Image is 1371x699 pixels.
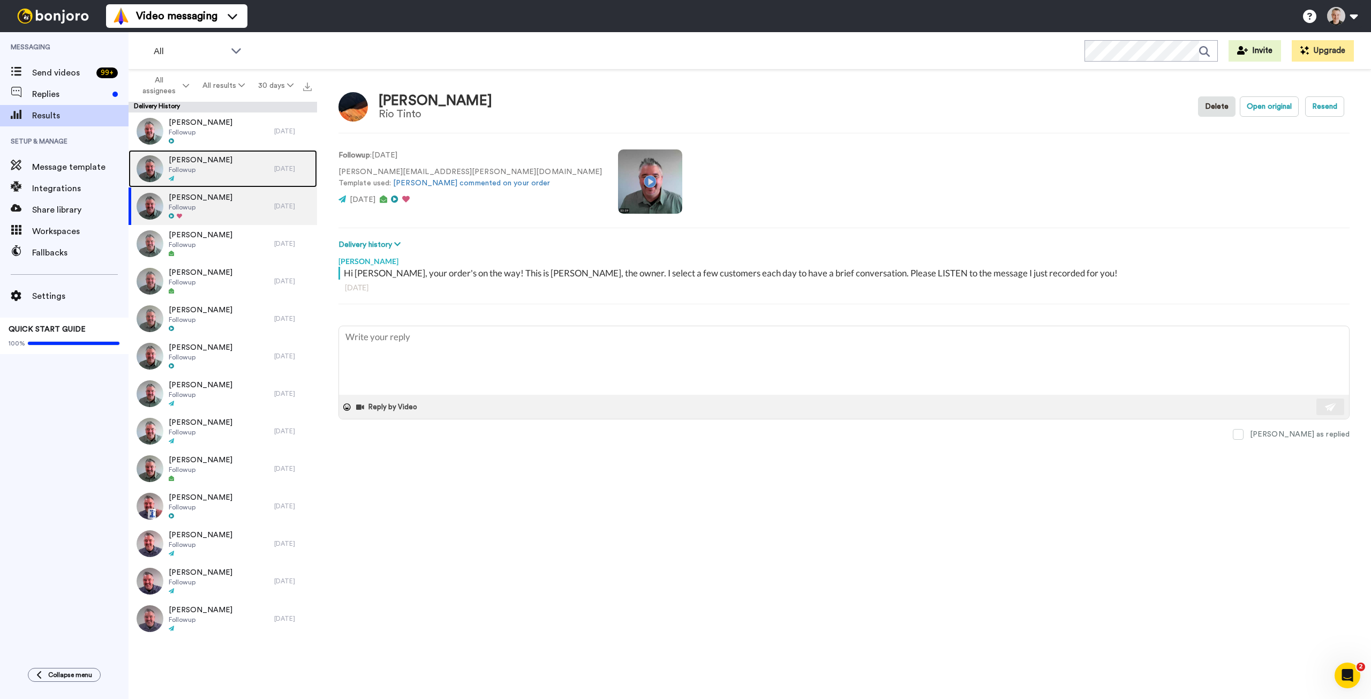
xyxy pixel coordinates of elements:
[154,45,225,58] span: All
[137,343,163,370] img: 623df40a-fe70-49d4-a4aa-954873ac6804-thumb.jpg
[169,455,232,465] span: [PERSON_NAME]
[129,525,317,562] a: [PERSON_NAME]Followup[DATE]
[251,76,300,95] button: 30 days
[137,605,163,632] img: 58d388e5-a7d4-4ae2-9a4f-80f4eeb63a24-thumb.jpg
[48,671,92,679] span: Collapse menu
[169,567,232,578] span: [PERSON_NAME]
[169,503,232,512] span: Followup
[169,230,232,240] span: [PERSON_NAME]
[131,71,196,101] button: All assignees
[169,530,232,540] span: [PERSON_NAME]
[169,428,232,437] span: Followup
[274,464,312,473] div: [DATE]
[169,417,232,428] span: [PERSON_NAME]
[32,109,129,122] span: Results
[338,150,602,161] p: : [DATE]
[129,187,317,225] a: [PERSON_NAME]Followup[DATE]
[32,161,129,174] span: Message template
[137,418,163,445] img: 0af667d6-3be7-41ad-8f1e-325fd6d08f1e-thumb.jpg
[274,314,312,323] div: [DATE]
[129,487,317,525] a: [PERSON_NAME]Followup[DATE]
[32,290,129,303] span: Settings
[129,262,317,300] a: [PERSON_NAME]Followup[DATE]
[169,342,232,353] span: [PERSON_NAME]
[169,380,232,390] span: [PERSON_NAME]
[129,300,317,337] a: [PERSON_NAME]Followup[DATE]
[1305,96,1344,117] button: Resend
[129,112,317,150] a: [PERSON_NAME]Followup[DATE]
[137,493,163,520] img: 6344eb66-d0d7-4a8a-8154-0916758f4a12-thumb.jpg
[129,375,317,412] a: [PERSON_NAME]Followup[DATE]
[9,339,25,348] span: 100%
[338,251,1350,267] div: [PERSON_NAME]
[96,67,118,78] div: 99 +
[169,192,232,203] span: [PERSON_NAME]
[9,326,86,333] span: QUICK START GUIDE
[1335,663,1360,688] iframe: Intercom live chat
[345,282,1343,293] div: [DATE]
[169,203,232,212] span: Followup
[137,75,180,96] span: All assignees
[1240,96,1299,117] button: Open original
[137,193,163,220] img: 3b8af560-3691-4e6d-b4b4-c38c9ac050e0-thumb.jpg
[169,390,232,399] span: Followup
[350,196,375,204] span: [DATE]
[137,530,163,557] img: f920207c-817b-4577-8797-f6f74b73fbd7-thumb.jpg
[129,562,317,600] a: [PERSON_NAME]Followup[DATE]
[169,605,232,615] span: [PERSON_NAME]
[169,128,232,137] span: Followup
[169,240,232,249] span: Followup
[28,668,101,682] button: Collapse menu
[169,155,232,166] span: [PERSON_NAME]
[129,102,317,112] div: Delivery History
[169,315,232,324] span: Followup
[274,239,312,248] div: [DATE]
[13,9,93,24] img: bj-logo-header-white.svg
[32,225,129,238] span: Workspaces
[274,164,312,173] div: [DATE]
[169,353,232,362] span: Followup
[137,230,163,257] img: dcebfc17-f89b-4cc7-8252-5be1aef7b3eb-thumb.jpg
[129,450,317,487] a: [PERSON_NAME]Followup[DATE]
[137,568,163,595] img: 73c61c3a-7cc2-4f4b-929e-9f098adebb99-thumb.jpg
[32,88,108,101] span: Replies
[300,78,315,94] button: Export all results that match these filters now.
[169,615,232,624] span: Followup
[137,380,163,407] img: 35b074f6-fc58-4d43-84b5-8ccafce6156e-thumb.jpg
[274,539,312,548] div: [DATE]
[274,614,312,623] div: [DATE]
[169,492,232,503] span: [PERSON_NAME]
[136,9,217,24] span: Video messaging
[355,399,420,415] button: Reply by Video
[1292,40,1354,62] button: Upgrade
[338,92,368,122] img: Image of Damon Sheumaker
[1325,403,1337,411] img: send-white.svg
[137,155,163,182] img: 21e42fae-2996-4db0-8752-a143f01890f3-thumb.jpg
[1229,40,1281,62] button: Invite
[129,337,317,375] a: [PERSON_NAME]Followup[DATE]
[169,267,232,278] span: [PERSON_NAME]
[1250,429,1350,440] div: [PERSON_NAME] as replied
[129,150,317,187] a: [PERSON_NAME]Followup[DATE]
[274,277,312,285] div: [DATE]
[129,225,317,262] a: [PERSON_NAME]Followup[DATE]
[169,540,232,549] span: Followup
[137,118,163,145] img: 696b1c02-aedb-46e1-af9d-21a4c1e21220-thumb.jpg
[112,7,130,25] img: vm-color.svg
[379,93,492,109] div: [PERSON_NAME]
[169,465,232,474] span: Followup
[137,305,163,332] img: 9ca212c2-776d-4994-8b81-b99293119717-thumb.jpg
[169,278,232,287] span: Followup
[137,268,163,295] img: 0095af86-be50-4ab7-85c1-86176e8e2dcb-thumb.jpg
[303,82,312,91] img: export.svg
[129,412,317,450] a: [PERSON_NAME]Followup[DATE]
[379,108,492,120] div: Rio Tinto
[129,600,317,637] a: [PERSON_NAME]Followup[DATE]
[169,305,232,315] span: [PERSON_NAME]
[32,66,92,79] span: Send videos
[393,179,550,187] a: [PERSON_NAME] commented on your order
[32,182,129,195] span: Integrations
[1198,96,1236,117] button: Delete
[196,76,252,95] button: All results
